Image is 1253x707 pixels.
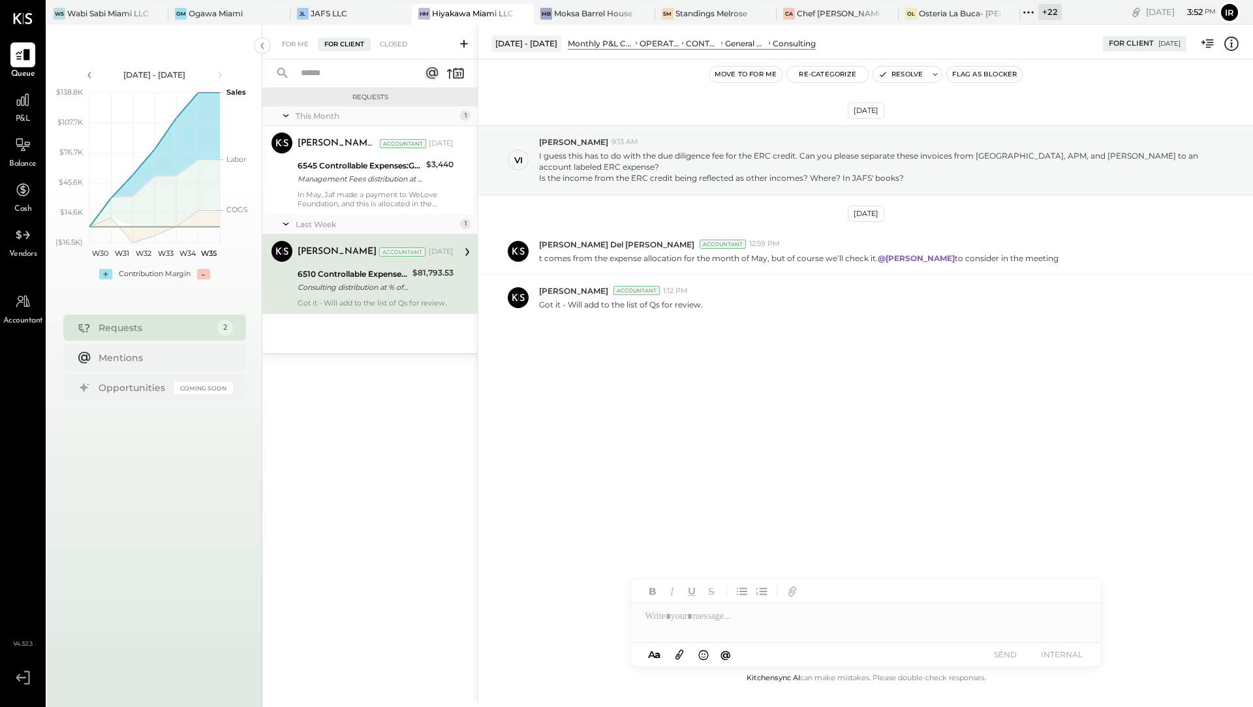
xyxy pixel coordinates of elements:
text: W30 [92,249,108,258]
div: Standings Melrose [675,8,747,19]
span: Balance [9,159,37,170]
button: Add URL [784,583,801,600]
div: OL [905,8,917,20]
text: $45.6K [59,178,83,187]
strong: @[PERSON_NAME] [878,253,955,263]
div: 2 [217,320,233,336]
div: Hiyakawa Miami LLC [432,8,514,19]
p: I guess this has to do with the due diligence fee for the ERC credit. Can you please separate the... [539,150,1207,183]
div: For Client [1109,39,1154,49]
div: [DATE] - [DATE] [99,69,210,80]
div: Monthly P&L Comparison [568,38,633,49]
text: $14.6K [60,208,83,217]
text: $107.7K [57,118,83,127]
div: HM [418,8,430,20]
div: copy link [1130,5,1143,19]
div: SM [662,8,673,20]
div: Moksa Barrel House [554,8,632,19]
div: JL [297,8,309,20]
text: W31 [115,249,129,258]
a: Vendors [1,223,45,260]
button: Ordered List [753,583,770,600]
div: Mentions [99,351,226,364]
div: This Month [296,110,457,121]
div: MB [540,8,552,20]
a: P&L [1,87,45,125]
div: + [99,269,112,279]
button: SEND [980,646,1032,663]
span: [PERSON_NAME] [539,285,608,296]
text: Labor [226,155,246,164]
div: Ogawa Miami [189,8,243,19]
div: Wabi Sabi Miami LLC [67,8,149,19]
a: Balance [1,133,45,170]
div: [PERSON_NAME] Del [PERSON_NAME] [298,137,377,150]
a: Cash [1,178,45,215]
div: JAFS LLC [311,8,347,19]
text: $138.8K [56,87,83,97]
div: Consulting distribution at % of Net sales [298,281,409,294]
div: [DATE] [429,247,454,257]
span: Accountant [3,315,43,327]
button: INTERNAL [1036,646,1088,663]
div: Contribution Margin [119,269,191,279]
div: General & Administrative Expenses [725,38,766,49]
div: Accountant [613,286,660,295]
div: [DATE] - [DATE] [491,35,561,52]
div: Requests [99,321,211,334]
text: $76.7K [59,148,83,157]
button: @ [717,646,735,663]
div: vi [514,154,523,166]
div: Opportunities [99,381,168,394]
div: Accountant [379,247,425,257]
button: Bold [644,583,661,600]
div: WS [54,8,65,20]
div: For Me [275,38,315,51]
a: Queue [1,42,45,80]
a: Accountant [1,289,45,327]
text: W35 [201,249,217,258]
div: In May, Jaf made a payment to WeLove Foundation, and this is allocated in the expense distributio... [298,190,454,208]
p: Got it - Will add to the list of Qs for review. [539,299,703,310]
span: Queue [11,69,35,80]
div: CA [783,8,795,20]
div: Chef [PERSON_NAME]'s Vineyard Restaurant [797,8,878,19]
div: [DATE] [848,206,884,222]
div: 6545 Controllable Expenses:General & Administrative Expenses:Charity & Donations [298,159,422,172]
span: Cash [14,204,31,215]
div: OPERATING EXPENSES (EBITDA) [640,38,679,49]
button: Aa [644,648,665,662]
span: P&L [16,114,31,125]
span: 1:12 PM [663,286,688,296]
div: Requests [269,93,471,102]
div: $81,793.53 [412,266,454,279]
text: W33 [157,249,173,258]
text: W34 [179,249,196,258]
div: [DATE] [1146,6,1216,18]
div: Last Week [296,219,457,230]
div: $3,440 [426,158,454,171]
text: Sales [226,87,246,97]
div: OM [175,8,187,20]
div: Accountant [380,139,426,148]
div: Is the income from the ERC credit being reflected as other incomes? Where? In JAFS' books? [539,172,1207,183]
span: [PERSON_NAME] [539,136,608,148]
div: Coming Soon [174,382,233,394]
div: Osteria La Buca- [PERSON_NAME][GEOGRAPHIC_DATA] [919,8,1000,19]
div: Closed [373,38,414,51]
span: [PERSON_NAME] Del [PERSON_NAME] [539,239,694,250]
button: Flag as Blocker [947,67,1022,82]
span: Vendors [9,249,37,260]
button: Italic [664,583,681,600]
div: [PERSON_NAME] [298,245,377,259]
div: Consulting [773,38,816,49]
text: W32 [136,249,151,258]
span: @ [720,648,731,661]
div: 6510 Controllable Expenses:General & Administrative Expenses:Consulting [298,268,409,281]
p: t comes from the expense allocation for the month of May, but of course we’ll check it. to consid... [539,253,1059,264]
div: [DATE] [848,102,884,119]
div: 1 [460,219,471,229]
text: ($16.5K) [55,238,83,247]
button: Ir [1219,2,1240,23]
div: Management Fees distribution at % of Net sales [298,172,422,185]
